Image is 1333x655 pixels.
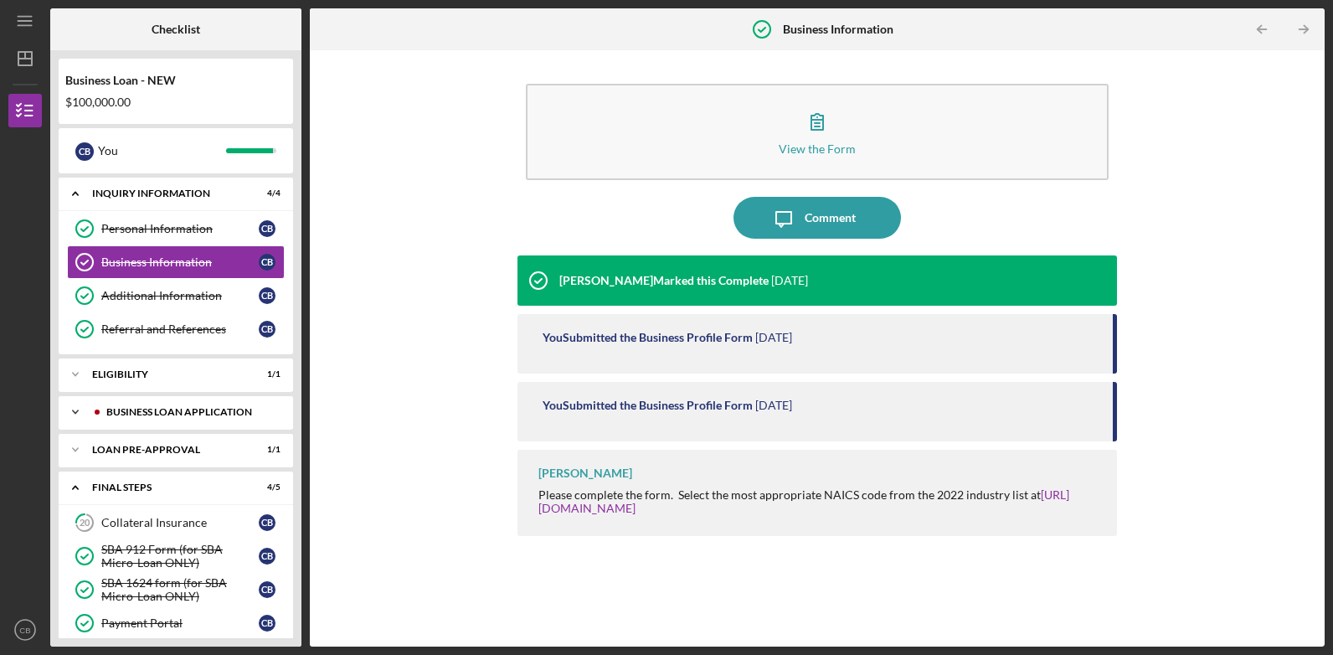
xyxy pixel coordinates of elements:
a: Additional InformationCB [67,279,285,312]
div: SBA 1624 form (for SBA Micro-Loan ONLY) [101,576,259,603]
button: Comment [733,197,901,239]
b: Business Information [783,23,893,36]
div: C B [259,287,275,304]
div: LOAN PRE-APPROVAL [92,445,239,455]
a: 20Collateral InsuranceCB [67,506,285,539]
div: $100,000.00 [65,95,286,109]
button: View the Form [526,84,1108,180]
time: 2025-07-20 19:42 [755,399,792,412]
div: INQUIRY INFORMATION [92,188,239,199]
a: SBA 912 Form (for SBA Micro-Loan ONLY)CB [67,539,285,573]
div: C B [259,321,275,338]
tspan: 20 [80,518,90,529]
div: Please complete the form. Select the most appropriate NAICS code from the 2022 industry list at [538,488,1099,515]
a: [URL][DOMAIN_NAME] [538,487,1069,515]
div: C B [259,254,275,271]
div: Payment Portal [101,616,259,630]
div: Business Information [101,255,259,269]
div: Comment [805,197,856,239]
div: [PERSON_NAME] Marked this Complete [559,274,769,287]
div: 1 / 1 [250,369,280,379]
button: CB [8,613,42,647]
b: Checklist [152,23,200,36]
time: 2025-07-20 19:43 [755,331,792,344]
div: You Submitted the Business Profile Form [543,331,753,344]
div: BUSINESS LOAN APPLICATION [106,407,272,417]
div: 1 / 1 [250,445,280,455]
div: [PERSON_NAME] [538,467,632,480]
div: View the Form [779,142,856,155]
div: Additional Information [101,289,259,302]
div: Personal Information [101,222,259,235]
time: 2025-07-21 14:11 [771,274,808,287]
div: Referral and References [101,322,259,336]
div: C B [259,615,275,632]
a: SBA 1624 form (for SBA Micro-Loan ONLY)CB [67,573,285,606]
div: C B [259,581,275,598]
a: Business InformationCB [67,245,285,279]
a: Personal InformationCB [67,212,285,245]
div: ELIGIBILITY [92,369,239,379]
div: FINAL STEPS [92,482,239,493]
text: CB [19,626,30,635]
a: Referral and ReferencesCB [67,312,285,346]
div: 4 / 4 [250,188,280,199]
a: Payment PortalCB [67,606,285,640]
div: You Submitted the Business Profile Form [543,399,753,412]
div: C B [259,548,275,565]
div: Business Loan - NEW [65,74,286,87]
div: C B [259,514,275,531]
div: 4 / 5 [250,482,280,493]
div: Collateral Insurance [101,516,259,529]
div: C B [259,220,275,237]
div: You [98,137,226,165]
div: C B [75,142,94,161]
div: SBA 912 Form (for SBA Micro-Loan ONLY) [101,543,259,570]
